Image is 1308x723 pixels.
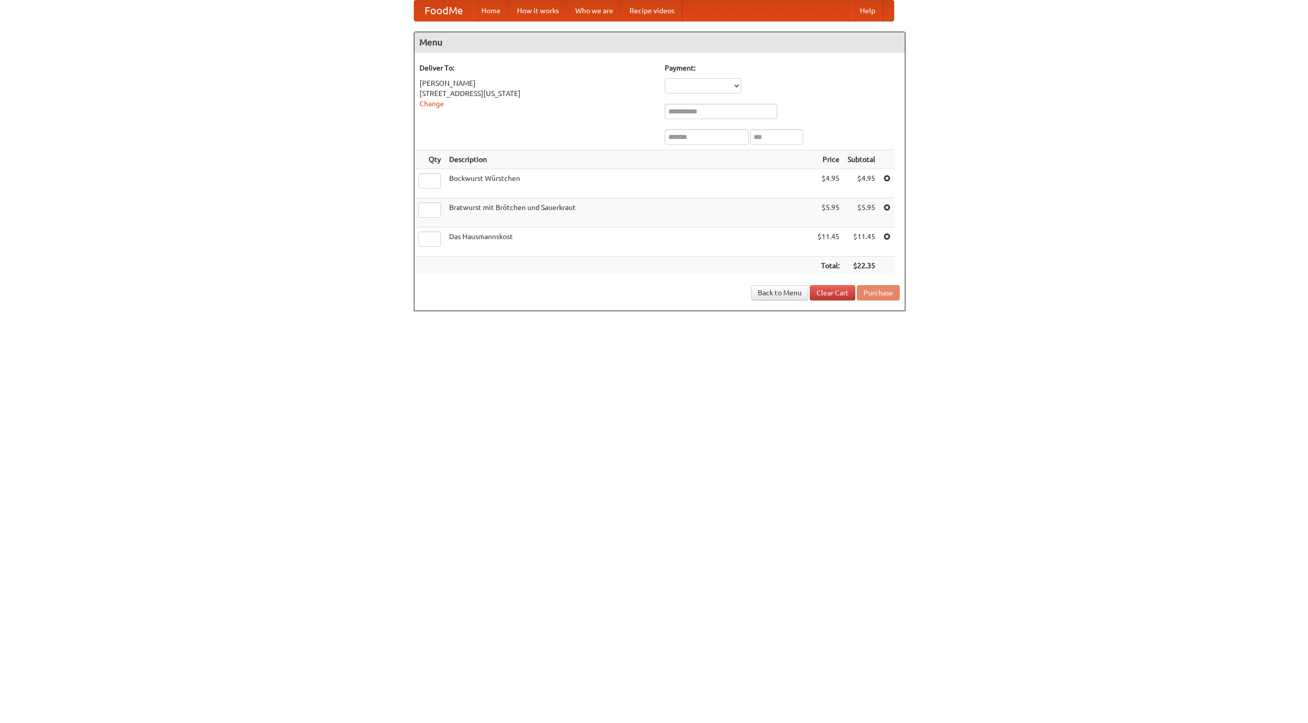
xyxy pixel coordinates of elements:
[751,285,808,300] a: Back to Menu
[567,1,621,21] a: Who we are
[852,1,883,21] a: Help
[857,285,900,300] button: Purchase
[844,150,879,169] th: Subtotal
[844,169,879,198] td: $4.95
[621,1,683,21] a: Recipe videos
[813,227,844,256] td: $11.45
[844,198,879,227] td: $5.95
[445,227,813,256] td: Das Hausmannskost
[445,150,813,169] th: Description
[414,150,445,169] th: Qty
[473,1,509,21] a: Home
[419,63,655,73] h5: Deliver To:
[414,32,905,53] h4: Menu
[419,88,655,99] div: [STREET_ADDRESS][US_STATE]
[844,256,879,275] th: $22.35
[813,169,844,198] td: $4.95
[445,169,813,198] td: Bockwurst Würstchen
[813,198,844,227] td: $5.95
[419,100,444,108] a: Change
[445,198,813,227] td: Bratwurst mit Brötchen und Sauerkraut
[419,78,655,88] div: [PERSON_NAME]
[665,63,900,73] h5: Payment:
[810,285,855,300] a: Clear Cart
[844,227,879,256] td: $11.45
[509,1,567,21] a: How it works
[414,1,473,21] a: FoodMe
[813,256,844,275] th: Total:
[813,150,844,169] th: Price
